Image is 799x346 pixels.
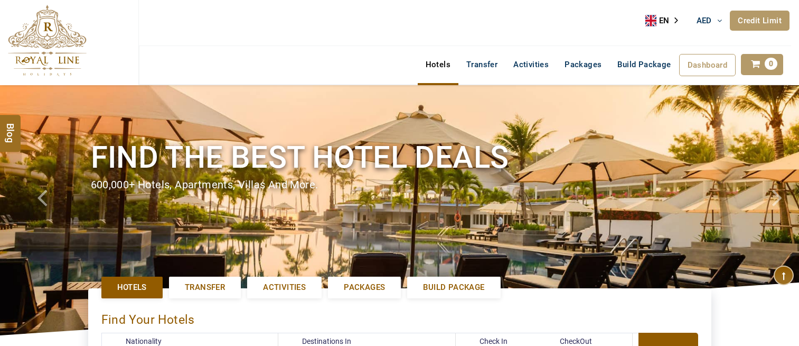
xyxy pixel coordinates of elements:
[645,13,685,29] aside: Language selected: English
[645,13,685,29] div: Language
[4,123,17,132] span: Blog
[609,54,679,75] a: Build Package
[101,302,698,333] div: Find Your Hotels
[91,138,709,177] h1: Find the best hotel deals
[458,54,505,75] a: Transfer
[418,54,458,75] a: Hotels
[263,282,306,293] span: Activities
[101,277,163,298] a: Hotels
[505,54,557,75] a: Activities
[741,54,783,75] a: 0
[765,58,777,70] span: 0
[344,282,385,293] span: Packages
[423,282,484,293] span: Build Package
[169,277,241,298] a: Transfer
[185,282,225,293] span: Transfer
[557,54,609,75] a: Packages
[91,177,709,193] div: 600,000+ hotels, apartments, villas and more.
[407,277,500,298] a: Build Package
[117,282,147,293] span: Hotels
[688,60,728,70] span: Dashboard
[645,13,685,29] a: EN
[730,11,789,31] a: Credit Limit
[247,277,322,298] a: Activities
[8,5,87,76] img: The Royal Line Holidays
[328,277,401,298] a: Packages
[697,16,712,25] span: AED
